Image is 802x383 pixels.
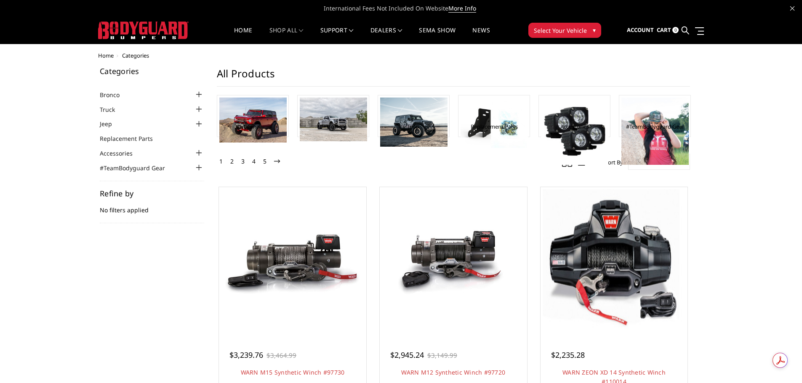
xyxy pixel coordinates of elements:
span: $3,239.76 [229,350,263,360]
a: Replacement Parts [471,123,518,130]
a: WARN M12 Synthetic Winch #97720 WARN M12 Synthetic Winch #97720 [382,189,525,332]
span: Select Your Vehicle [534,26,587,35]
span: $3,464.99 [266,351,296,359]
a: #TeamBodyguard Gear [626,123,684,130]
a: Accessories [560,123,589,130]
a: More Info [448,4,476,13]
span: Categories [122,52,149,59]
a: 4 [250,156,258,166]
a: Support [320,27,354,44]
h5: Refine by [100,190,204,197]
a: Bronco [100,90,130,99]
a: Dealers [370,27,402,44]
h1: All Products [217,67,690,87]
a: Cart 0 [657,19,679,42]
a: Truck [100,105,125,114]
div: No filters applied [100,190,204,223]
a: 5 [261,156,269,166]
span: $2,235.28 [551,350,585,360]
span: Cart [657,26,671,34]
span: Account [627,26,654,34]
label: Sort By: [600,156,624,169]
span: ▾ [593,26,596,34]
a: Jeep [408,123,419,130]
a: 1 [217,156,225,166]
a: Truck [326,123,340,130]
span: $2,945.24 [390,350,424,360]
a: WARN M12 Synthetic Winch #97720 [401,368,505,376]
a: WARN M15 Synthetic Winch #97730 WARN M15 Synthetic Winch #97730 [221,189,364,332]
img: BODYGUARD BUMPERS [98,21,189,39]
span: 0 [672,27,679,33]
a: Jeep [100,119,123,128]
a: WARN M15 Synthetic Winch #97730 [241,368,345,376]
span: $3,149.99 [427,351,457,359]
button: Select Your Vehicle [528,23,601,38]
a: Bronco [244,123,262,130]
a: 3 [239,156,247,166]
h5: Categories [100,67,204,75]
a: SEMA Show [419,27,456,44]
a: Home [98,52,114,59]
a: #TeamBodyguard Gear [100,164,176,172]
a: shop all [269,27,304,44]
a: Home [234,27,252,44]
a: Account [627,19,654,42]
img: WARN M15 Synthetic Winch #97730 [225,216,360,305]
a: 2 [228,156,236,166]
a: Replacement Parts [100,134,163,143]
a: News [472,27,490,44]
a: Accessories [100,149,143,158]
a: WARN ZEON XD 14 Synthetic Winch #110014 WARN ZEON XD 14 Synthetic Winch #110014 [543,189,686,332]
